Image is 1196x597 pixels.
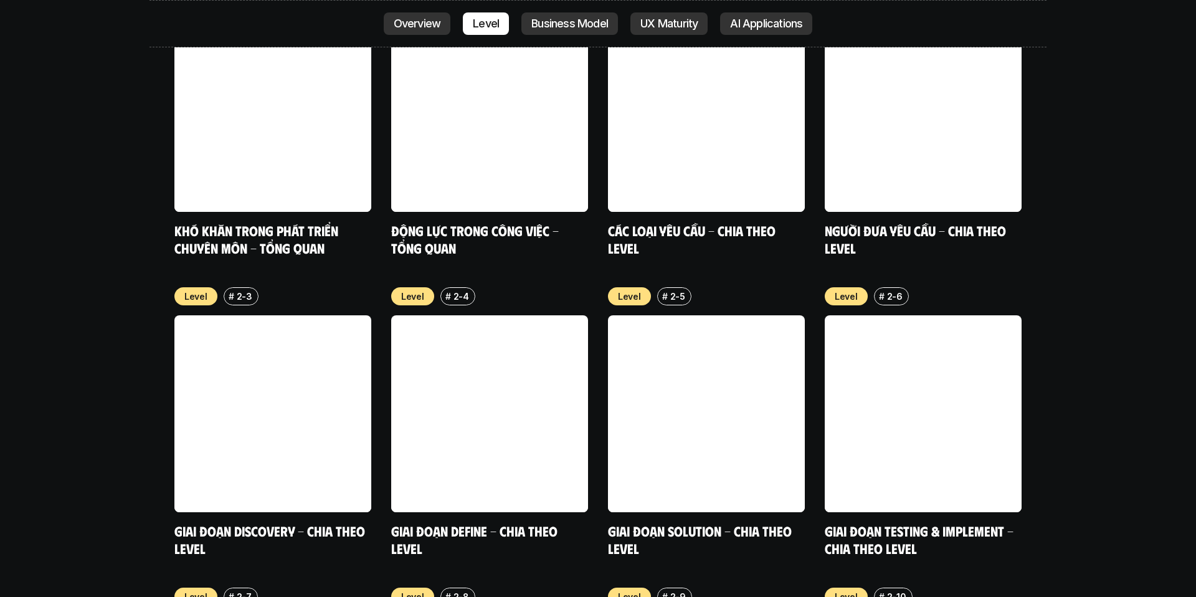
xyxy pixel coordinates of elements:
a: Người đưa yêu cầu - Chia theo Level [825,222,1009,256]
h6: # [445,292,451,301]
a: Giai đoạn Solution - Chia theo Level [608,522,795,556]
p: 2-4 [453,290,469,303]
a: Overview [384,12,451,35]
p: Level [618,290,641,303]
a: Các loại yêu cầu - Chia theo level [608,222,779,256]
p: 2-5 [670,290,685,303]
p: Level [401,290,424,303]
p: Level [835,290,858,303]
a: Khó khăn trong phát triển chuyên môn - Tổng quan [174,222,341,256]
a: Giai đoạn Testing & Implement - Chia theo Level [825,522,1017,556]
h6: # [662,292,668,301]
a: Business Model [521,12,618,35]
a: Giai đoạn Discovery - Chia theo Level [174,522,368,556]
a: UX Maturity [630,12,708,35]
a: Giai đoạn Define - Chia theo Level [391,522,561,556]
a: Động lực trong công việc - Tổng quan [391,222,562,256]
h6: # [229,292,234,301]
p: 2-3 [237,290,252,303]
p: 2-6 [887,290,903,303]
a: Level [463,12,509,35]
a: AI Applications [720,12,812,35]
h6: # [879,292,885,301]
p: Level [184,290,207,303]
